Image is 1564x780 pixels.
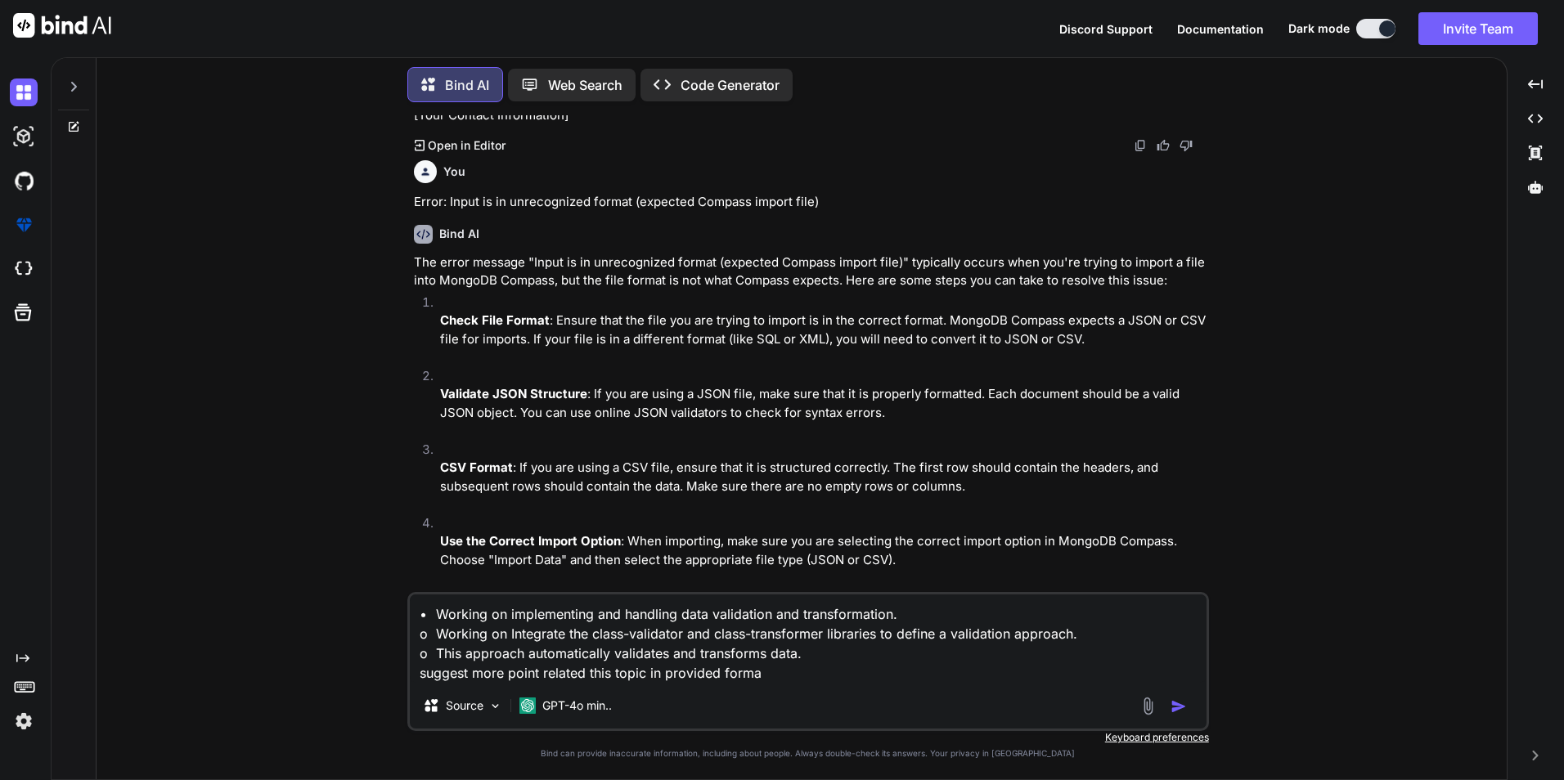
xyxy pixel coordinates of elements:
img: GPT-4o mini [519,697,536,714]
p: Code Generator [681,75,780,95]
button: Invite Team [1418,12,1538,45]
img: githubDark [10,167,38,195]
p: Error: Input is in unrecognized format (expected Compass import file) [414,193,1206,212]
h6: Bind AI [439,226,479,242]
p: GPT-4o min.. [542,697,612,714]
span: Documentation [1177,22,1264,36]
img: settings [10,707,38,735]
button: Discord Support [1059,20,1153,38]
p: : When importing, make sure you are selecting the correct import option in MongoDB Compass. Choos... [440,532,1206,569]
img: copy [1134,139,1147,152]
span: Dark mode [1288,20,1350,37]
img: Pick Models [488,699,502,713]
img: premium [10,211,38,239]
strong: CSV Format [440,459,513,475]
img: dislike [1180,139,1193,152]
p: : If you are using a CSV file, ensure that it is structured correctly. The first row should conta... [440,459,1206,495]
p: The error message "Input is in unrecognized format (expected Compass import file)" typically occu... [414,253,1206,290]
img: darkAi-studio [10,123,38,150]
p: Bind AI [445,75,489,95]
img: darkChat [10,78,38,106]
img: Bind AI [13,13,111,38]
img: like [1157,139,1170,152]
strong: Use the Correct Import Option [440,533,621,549]
span: Discord Support [1059,22,1153,36]
p: : If you are using a JSON file, make sure that it is properly formatted. Each document should be ... [440,385,1206,422]
p: Bind can provide inaccurate information, including about people. Always double-check its answers.... [407,747,1209,760]
p: Web Search [548,75,622,95]
p: : Ensure that the file you are trying to import is in the correct format. MongoDB Compass expects... [440,312,1206,348]
p: Open in Editor [428,137,506,154]
h6: You [443,164,465,180]
textarea: • Working on implementing and handling data validation and transformation. o Working on Integrate... [410,594,1207,683]
img: icon [1171,698,1187,715]
button: Documentation [1177,20,1264,38]
strong: Check File Format [440,312,550,328]
img: cloudideIcon [10,255,38,283]
p: Source [446,697,483,714]
p: Keyboard preferences [407,731,1209,744]
strong: Validate JSON Structure [440,386,587,401]
img: attachment [1139,697,1157,715]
